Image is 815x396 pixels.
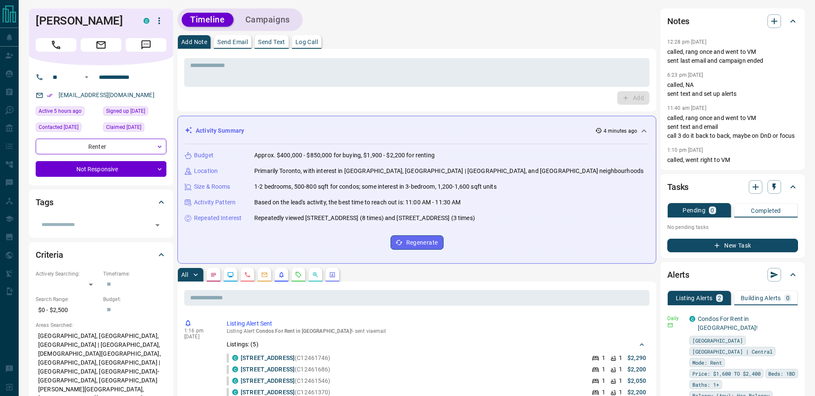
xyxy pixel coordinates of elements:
[667,315,684,322] p: Daily
[184,334,214,340] p: [DATE]
[36,248,63,262] h2: Criteria
[667,105,706,111] p: 11:40 am [DATE]
[602,376,605,385] p: 1
[36,161,166,177] div: Not Responsive
[676,295,713,301] p: Listing Alerts
[126,38,166,52] span: Message
[254,151,435,160] p: Approx. $400,000 - $850,000 for buying, $1,900 - $2,200 for renting
[683,207,705,213] p: Pending
[692,380,719,389] span: Baths: 1+
[194,214,242,223] p: Repeated Interest
[667,268,689,282] h2: Alerts
[254,198,461,207] p: Based on the lead's activity, the best time to reach out is: 11:00 AM - 11:30 AM
[181,39,207,45] p: Add Note
[36,139,166,154] div: Renter
[217,39,248,45] p: Send Email
[241,354,331,363] p: (C12461746)
[667,11,798,31] div: Notes
[227,340,259,349] p: Listings: ( 5 )
[227,319,646,328] p: Listing Alert Sent
[768,369,795,378] span: Beds: 1BD
[227,271,234,278] svg: Lead Browsing Activity
[241,354,295,361] a: [STREET_ADDRESS]
[751,208,781,214] p: Completed
[602,354,605,363] p: 1
[254,214,475,223] p: Repeatedly viewed [STREET_ADDRESS] (8 times) and [STREET_ADDRESS] (3 times)
[667,114,798,140] p: called, rang once and went to VM sent text and email call 3 do it back to back, maybe on DnD or f...
[627,354,646,363] p: $2,290
[36,270,99,278] p: Actively Searching:
[254,167,644,176] p: Primarily Toronto, with interest in [GEOGRAPHIC_DATA], [GEOGRAPHIC_DATA] | [GEOGRAPHIC_DATA], and...
[667,147,703,153] p: 1:10 pm [DATE]
[667,239,798,252] button: New Task
[667,177,798,197] div: Tasks
[667,156,798,165] p: called, went right to VM
[232,378,238,384] div: condos.ca
[103,123,166,134] div: Tue Feb 04 2025
[667,14,689,28] h2: Notes
[667,322,673,328] svg: Email
[692,336,743,345] span: [GEOGRAPHIC_DATA]
[667,39,706,45] p: 12:28 pm [DATE]
[47,92,53,98] svg: Email Verified
[36,192,166,212] div: Tags
[36,38,76,52] span: Call
[741,295,781,301] p: Building Alerts
[241,365,331,374] p: (C12461686)
[667,72,703,78] p: 6:23 pm [DATE]
[604,127,637,135] p: 4 minutes ago
[39,123,79,131] span: Contacted [DATE]
[692,369,761,378] span: Price: $1,600 TO $2,400
[261,271,268,278] svg: Emails
[185,123,649,139] div: Activity Summary4 minutes ago
[181,272,188,278] p: All
[36,123,99,134] div: Wed Feb 19 2025
[232,366,238,372] div: condos.ca
[194,151,214,160] p: Budget
[103,270,166,278] p: Timeframe:
[103,106,166,118] div: Sun May 29 2022
[227,337,646,352] div: Listings: (5)
[237,13,298,27] button: Campaigns
[627,365,646,374] p: $2,200
[194,198,236,207] p: Activity Pattern
[667,81,798,98] p: called, NA sent text and set up alerts
[241,366,295,373] a: [STREET_ADDRESS]
[692,347,773,356] span: [GEOGRAPHIC_DATA] | Central
[36,296,99,303] p: Search Range:
[312,271,319,278] svg: Opportunities
[241,389,295,396] a: [STREET_ADDRESS]
[627,376,646,385] p: $2,050
[182,13,233,27] button: Timeline
[81,72,92,82] button: Open
[667,180,689,194] h2: Tasks
[667,47,798,65] p: called, rang once and went to VM sent last email and campaign ended
[278,271,285,278] svg: Listing Alerts
[692,358,722,367] span: Mode: Rent
[786,295,790,301] p: 0
[196,126,244,135] p: Activity Summary
[103,296,166,303] p: Budget:
[232,389,238,395] div: condos.ca
[106,107,145,115] span: Signed up [DATE]
[256,328,352,334] span: Condos For Rent in [GEOGRAPHIC_DATA]!
[258,39,285,45] p: Send Text
[227,328,646,334] p: Listing Alert : - sent via email
[241,377,295,384] a: [STREET_ADDRESS]
[36,195,53,209] h2: Tags
[194,167,218,176] p: Location
[184,328,214,334] p: 1:16 pm
[254,182,497,191] p: 1-2 bedrooms, 500-800 sqft for condos; some interest in 3-bedroom, 1,200-1,600 sqft units
[602,365,605,374] p: 1
[667,265,798,285] div: Alerts
[667,221,798,234] p: No pending tasks
[619,376,622,385] p: 1
[698,315,758,331] a: Condos For Rent in [GEOGRAPHIC_DATA]!
[718,295,721,301] p: 2
[619,354,622,363] p: 1
[36,245,166,265] div: Criteria
[39,107,81,115] span: Active 5 hours ago
[295,39,318,45] p: Log Call
[232,355,238,361] div: condos.ca
[619,365,622,374] p: 1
